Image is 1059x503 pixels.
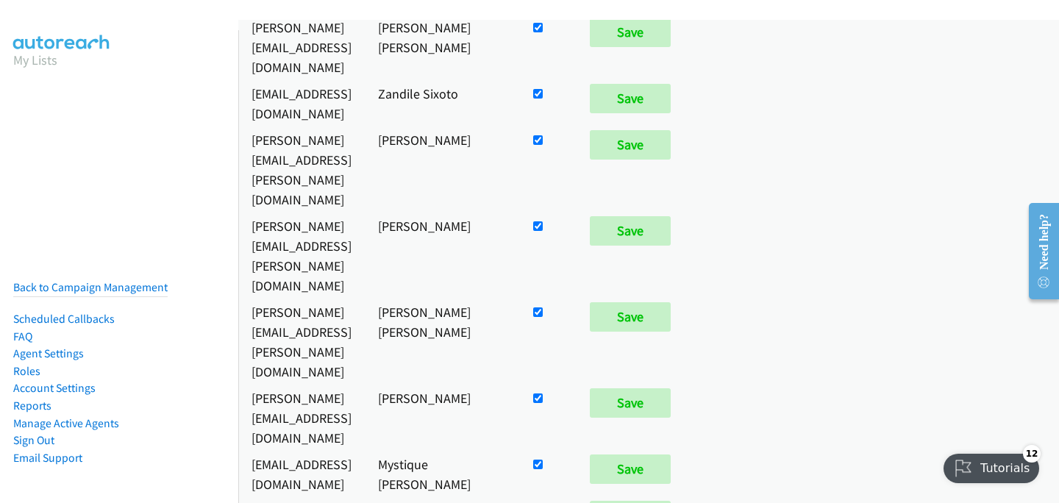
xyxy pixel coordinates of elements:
td: [PERSON_NAME] [PERSON_NAME] [365,14,517,80]
td: [PERSON_NAME] [365,126,517,213]
td: [PERSON_NAME][EMAIL_ADDRESS][DOMAIN_NAME] [238,14,365,80]
td: Mystique [PERSON_NAME] [365,451,517,497]
input: Save [590,216,671,246]
input: Save [590,388,671,418]
a: FAQ [13,329,32,343]
a: Agent Settings [13,346,84,360]
td: [EMAIL_ADDRESS][DOMAIN_NAME] [238,451,365,497]
a: Scheduled Callbacks [13,312,115,326]
td: [PERSON_NAME] [365,213,517,299]
td: [PERSON_NAME][EMAIL_ADDRESS][PERSON_NAME][DOMAIN_NAME] [238,126,365,213]
td: [PERSON_NAME][EMAIL_ADDRESS][PERSON_NAME][DOMAIN_NAME] [238,299,365,385]
input: Save [590,302,671,332]
input: Save [590,84,671,113]
td: [PERSON_NAME] [PERSON_NAME] [365,299,517,385]
a: Reports [13,399,51,413]
a: Roles [13,364,40,378]
a: My Lists [13,51,57,68]
a: Sign Out [13,433,54,447]
td: [PERSON_NAME] [365,385,517,451]
td: Zandile Sixoto [365,80,517,126]
input: Save [590,454,671,484]
input: Save [590,18,671,47]
td: [PERSON_NAME][EMAIL_ADDRESS][DOMAIN_NAME] [238,385,365,451]
iframe: Resource Center [1017,193,1059,310]
input: Save [590,130,671,160]
a: Account Settings [13,381,96,395]
td: [PERSON_NAME][EMAIL_ADDRESS][PERSON_NAME][DOMAIN_NAME] [238,213,365,299]
a: Email Support [13,451,82,465]
a: Back to Campaign Management [13,280,168,294]
td: [EMAIL_ADDRESS][DOMAIN_NAME] [238,80,365,126]
a: Manage Active Agents [13,416,119,430]
iframe: Checklist [935,439,1048,492]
